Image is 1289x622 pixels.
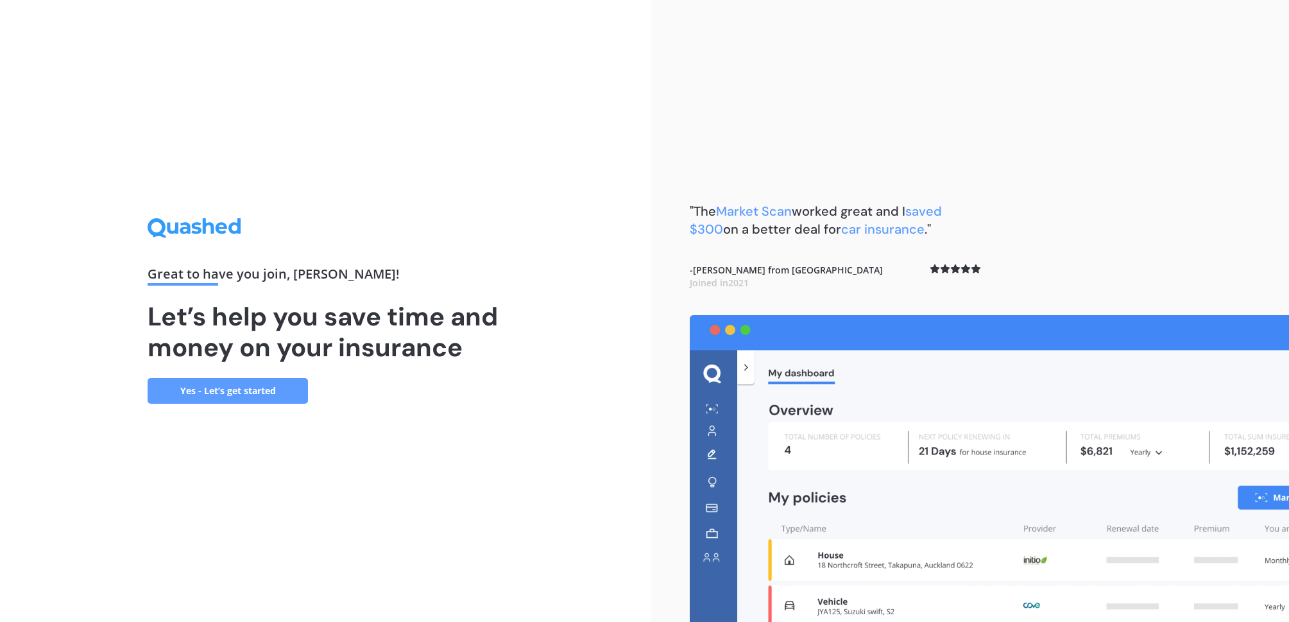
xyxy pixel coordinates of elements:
span: car insurance [841,221,925,238]
span: Joined in 2021 [690,277,749,289]
span: Market Scan [716,203,792,220]
a: Yes - Let’s get started [148,378,308,404]
b: - [PERSON_NAME] from [GEOGRAPHIC_DATA] [690,264,883,289]
span: saved $300 [690,203,942,238]
div: Great to have you join , [PERSON_NAME] ! [148,268,503,286]
b: "The worked great and I on a better deal for ." [690,203,942,238]
h1: Let’s help you save time and money on your insurance [148,301,503,363]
